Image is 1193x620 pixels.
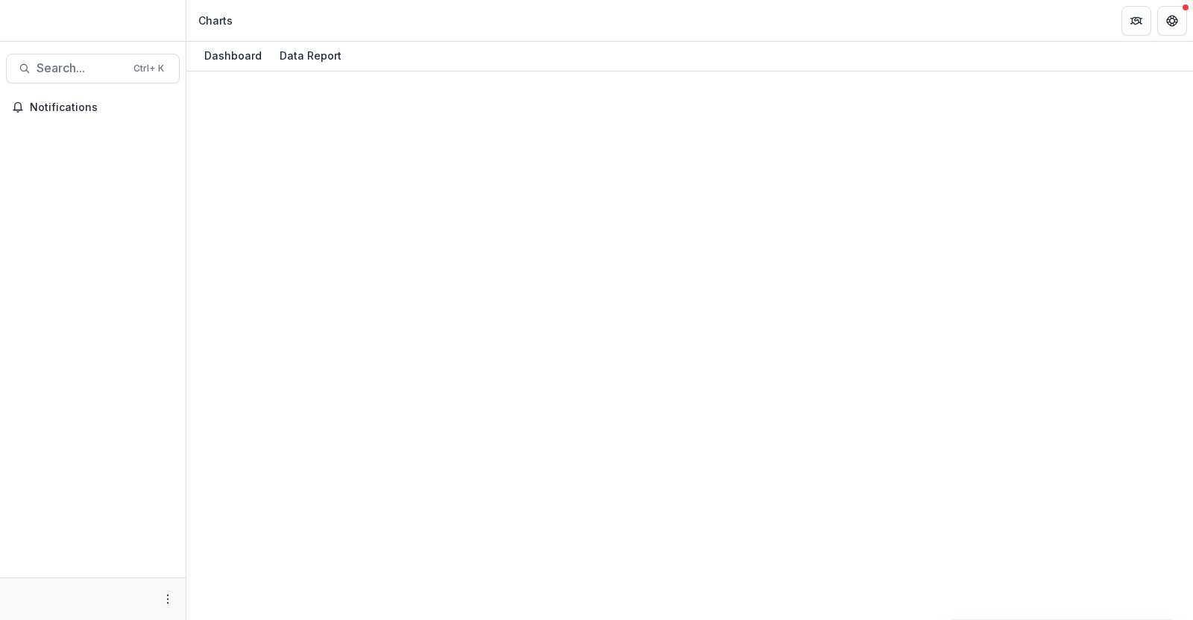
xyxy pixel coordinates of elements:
button: More [159,590,177,608]
button: Search... [6,54,180,83]
button: Notifications [6,95,180,119]
span: Search... [37,61,125,75]
span: Notifications [30,101,174,114]
a: Dashboard [198,42,268,71]
div: Data Report [274,45,347,66]
div: Charts [198,13,233,28]
button: Get Help [1157,6,1187,36]
div: Dashboard [198,45,268,66]
a: Data Report [274,42,347,71]
button: Partners [1121,6,1151,36]
div: Ctrl + K [130,60,167,77]
nav: breadcrumb [192,10,239,31]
